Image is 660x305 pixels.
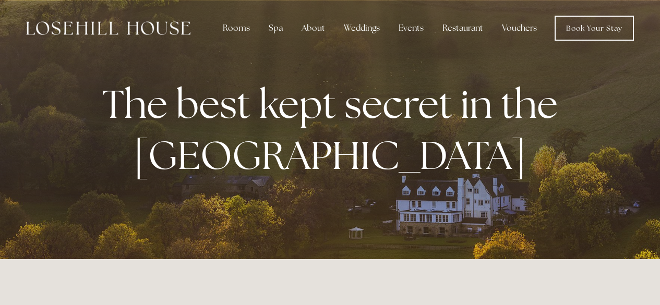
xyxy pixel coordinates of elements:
[26,21,190,35] img: Losehill House
[390,18,432,39] div: Events
[335,18,388,39] div: Weddings
[555,16,634,41] a: Book Your Stay
[260,18,291,39] div: Spa
[434,18,491,39] div: Restaurant
[102,78,566,180] strong: The best kept secret in the [GEOGRAPHIC_DATA]
[214,18,258,39] div: Rooms
[293,18,333,39] div: About
[494,18,545,39] a: Vouchers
